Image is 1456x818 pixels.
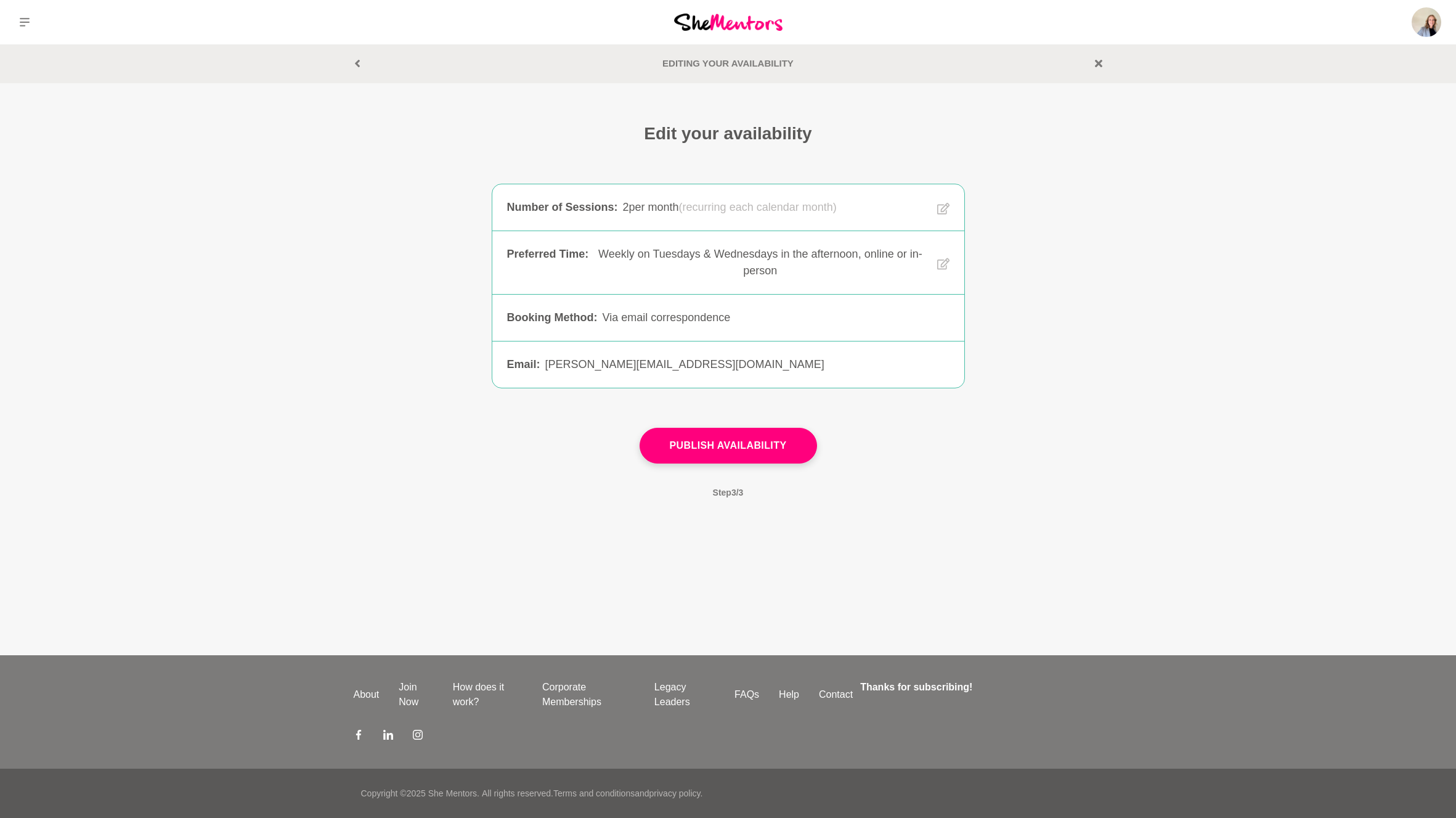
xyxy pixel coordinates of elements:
div: Editing your Availability [662,57,794,71]
img: Sarah Howell [1412,7,1441,37]
a: LinkedIn [383,729,393,744]
h1: Edit your availability [433,123,1024,144]
div: Preferred Time : [507,246,589,279]
img: She Mentors Logo [674,14,783,30]
div: 2 per month [623,199,927,216]
div: Via email correspondence [602,309,949,326]
a: Terms and conditions [553,788,635,798]
a: FAQs [725,687,769,702]
a: Instagram [413,729,423,744]
span: Step 3 / 3 [698,473,759,512]
div: Email : [507,356,540,373]
p: Copyright © 2025 She Mentors . [361,787,479,800]
div: Booking Method : [507,309,598,326]
div: [PERSON_NAME][EMAIL_ADDRESS][DOMAIN_NAME] [545,356,950,373]
a: Facebook [354,729,364,744]
a: How does it work? [443,680,532,710]
a: About [344,687,389,702]
a: Legacy Leaders [645,680,725,710]
a: Contact [809,687,863,702]
button: Publish Availability [640,428,817,464]
a: privacy policy [649,788,701,798]
h4: Thanks for subscribing! [860,680,1095,695]
p: All rights reserved. and . [482,787,702,800]
a: Join Now [389,680,442,710]
div: Number of Sessions : [507,199,618,216]
div: Weekly on Tuesdays & Wednesdays in the afternoon, online or in-person [593,246,927,279]
a: Help [769,687,809,702]
span: (recurring each calendar month) [679,199,837,216]
a: Corporate Memberships [532,680,645,710]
